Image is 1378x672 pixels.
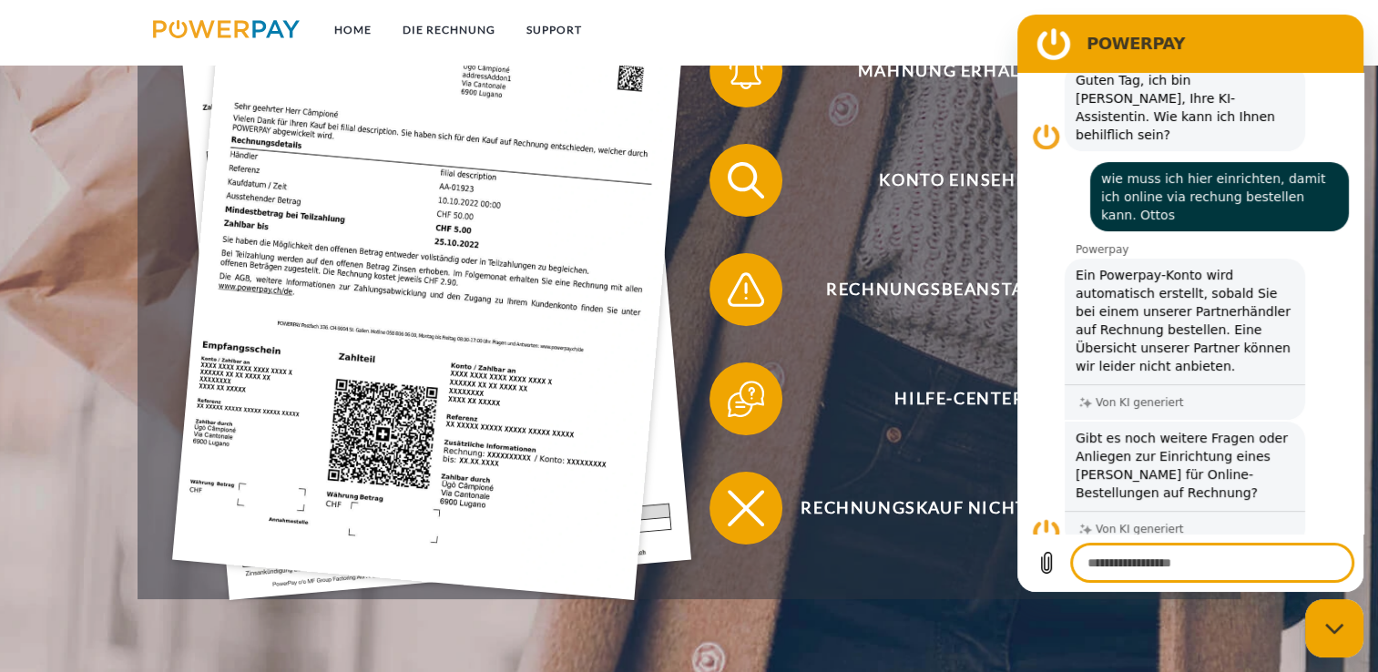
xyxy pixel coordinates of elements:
a: Home [319,14,387,46]
a: DIE RECHNUNG [387,14,511,46]
img: logo-powerpay.svg [153,20,300,38]
img: qb_close.svg [723,485,769,531]
button: Konto einsehen [709,144,1183,217]
span: Hilfe-Center [737,362,1183,435]
button: Rechnungskauf nicht möglich [709,472,1183,545]
img: qb_warning.svg [723,267,769,312]
iframe: Schaltfläche zum Öffnen des Messaging-Fensters; Konversation läuft [1305,599,1363,657]
button: Mahnung erhalten? [709,35,1183,107]
a: agb [1131,14,1188,46]
a: SUPPORT [511,14,597,46]
span: Rechnungsbeanstandung [737,253,1183,326]
span: Mahnung erhalten? [737,35,1183,107]
button: Hilfe-Center [709,362,1183,435]
img: qb_help.svg [723,376,769,422]
img: qb_search.svg [723,158,769,203]
span: Rechnungskauf nicht möglich [737,472,1183,545]
img: qb_bell.svg [723,48,769,94]
iframe: Messaging-Fenster [1017,15,1363,592]
span: Konto einsehen [737,144,1183,217]
button: Rechnungsbeanstandung [709,253,1183,326]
